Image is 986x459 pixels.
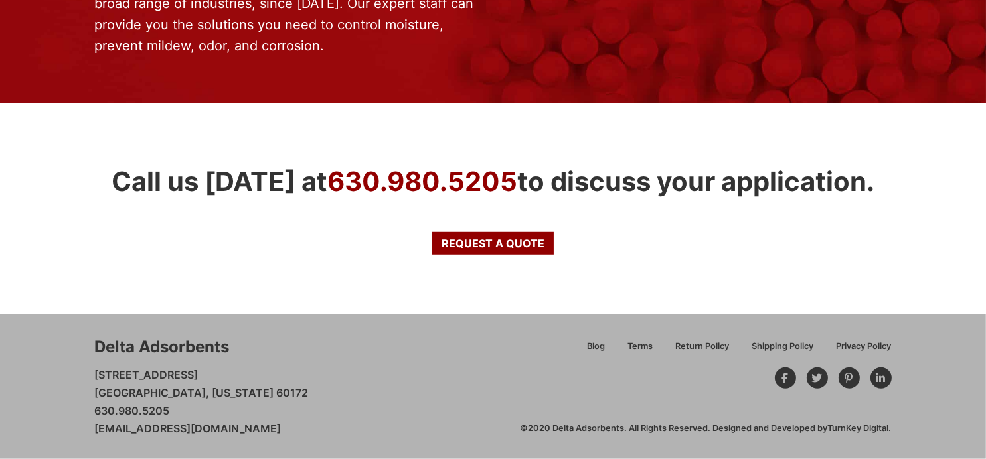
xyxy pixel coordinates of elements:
span: Return Policy [676,342,730,351]
span: Terms [628,342,653,351]
a: Shipping Policy [741,339,825,362]
a: [EMAIL_ADDRESS][DOMAIN_NAME] [95,422,282,435]
a: Return Policy [665,339,741,362]
a: Privacy Policy [825,339,892,362]
a: TurnKey Digital [828,423,889,433]
span: Request a Quote [442,238,544,249]
span: Blog [588,342,606,351]
p: [STREET_ADDRESS] [GEOGRAPHIC_DATA], [US_STATE] 60172 630.980.5205 [95,366,309,438]
a: Request a Quote [432,232,553,255]
a: 630.980.5205 [327,165,517,198]
span: Privacy Policy [837,342,892,351]
a: Terms [617,339,665,362]
span: Call us [DATE] at [112,165,327,198]
div: ©2020 Delta Adsorbents. All Rights Reserved. Designed and Developed by . [521,423,892,434]
div: Delta Adsorbents [95,336,230,358]
a: Blog [576,339,617,362]
span: Shipping Policy [752,342,814,351]
span: to discuss your application. [517,165,874,198]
